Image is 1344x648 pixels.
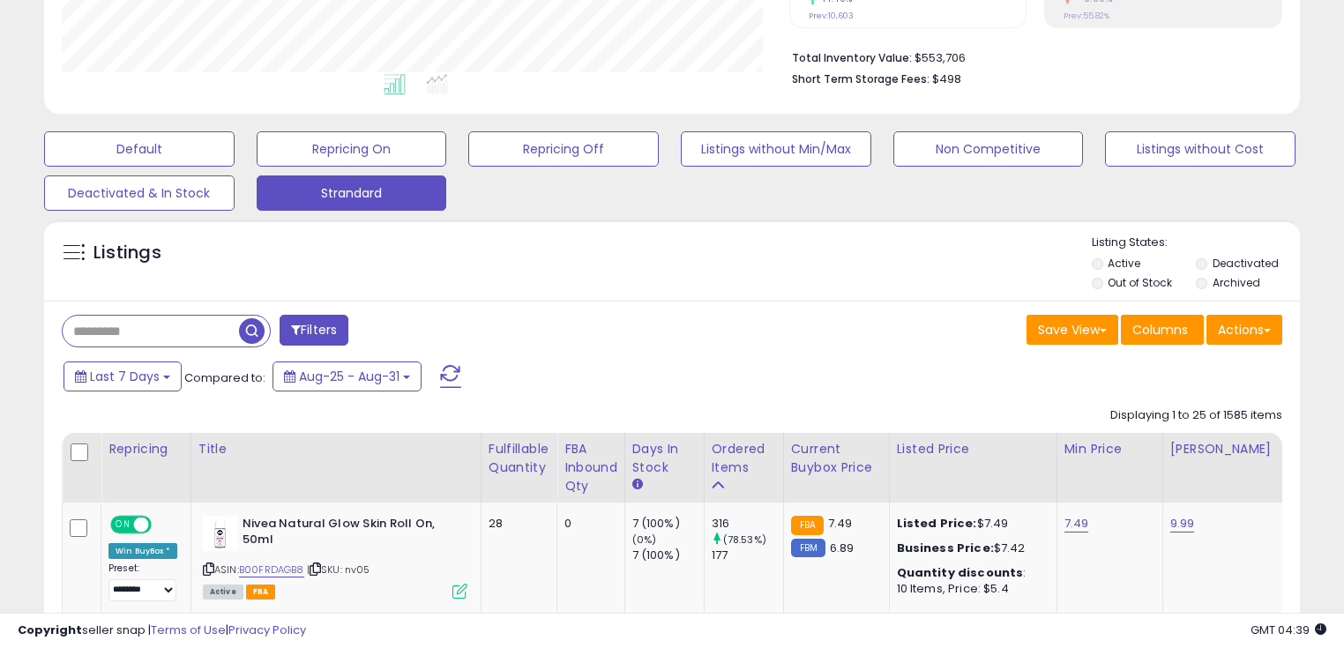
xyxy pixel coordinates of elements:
[791,539,825,557] small: FBM
[632,477,643,493] small: Days In Stock.
[1110,407,1282,424] div: Displaying 1 to 25 of 1585 items
[108,543,177,559] div: Win BuyBox *
[93,241,161,265] h5: Listings
[681,131,871,167] button: Listings without Min/Max
[468,131,659,167] button: Repricing Off
[63,361,182,391] button: Last 7 Days
[1251,622,1326,638] span: 2025-09-8 04:39 GMT
[299,368,399,385] span: Aug-25 - Aug-31
[18,622,306,639] div: seller snap | |
[1213,275,1260,290] label: Archived
[44,175,235,211] button: Deactivated & In Stock
[712,516,783,532] div: 316
[564,440,617,495] div: FBA inbound Qty
[1064,11,1109,21] small: Prev: 55.82%
[203,585,243,600] span: All listings currently available for purchase on Amazon
[257,175,447,211] button: Strandard
[246,585,276,600] span: FBA
[239,562,304,577] a: B00FRDAGB8
[632,547,704,563] div: 7 (100%)
[1108,275,1172,290] label: Out of Stock
[307,562,370,577] span: | SKU: nv05
[1027,315,1118,345] button: Save View
[1213,256,1279,271] label: Deactivated
[897,540,994,556] b: Business Price:
[149,517,177,532] span: OFF
[243,516,457,553] b: Nivea Natural Glow Skin Roll On, 50ml
[828,515,853,532] span: 7.49
[203,516,238,551] img: 31mCdTPK8vL._SL40_.jpg
[18,622,82,638] strong: Copyright
[1064,515,1089,533] a: 7.49
[489,440,549,477] div: Fulfillable Quantity
[632,440,697,477] div: Days In Stock
[1170,515,1195,533] a: 9.99
[1108,256,1140,271] label: Active
[792,71,930,86] b: Short Term Storage Fees:
[632,516,704,532] div: 7 (100%)
[791,516,824,535] small: FBA
[228,622,306,638] a: Privacy Policy
[90,368,160,385] span: Last 7 Days
[1064,440,1155,458] div: Min Price
[897,564,1024,581] b: Quantity discounts
[184,369,265,386] span: Compared to:
[792,50,912,65] b: Total Inventory Value:
[632,533,657,547] small: (0%)
[151,622,226,638] a: Terms of Use
[489,516,543,532] div: 28
[897,565,1043,581] div: :
[1121,315,1204,345] button: Columns
[792,46,1269,67] li: $553,706
[830,540,855,556] span: 6.89
[1206,315,1282,345] button: Actions
[897,516,1043,532] div: $7.49
[1132,321,1188,339] span: Columns
[198,440,474,458] div: Title
[1105,131,1295,167] button: Listings without Cost
[897,540,1043,556] div: $7.42
[809,11,854,21] small: Prev: 10,603
[932,71,961,87] span: $498
[280,315,348,346] button: Filters
[564,516,611,532] div: 0
[1170,440,1275,458] div: [PERSON_NAME]
[273,361,422,391] button: Aug-25 - Aug-31
[108,562,177,602] div: Preset:
[791,440,882,477] div: Current Buybox Price
[897,515,977,532] b: Listed Price:
[1092,235,1301,251] p: Listing States:
[712,440,776,477] div: Ordered Items
[712,547,783,563] div: 177
[203,516,467,598] div: ASIN:
[44,131,235,167] button: Default
[893,131,1084,167] button: Non Competitive
[112,517,134,532] span: ON
[723,533,766,547] small: (78.53%)
[108,440,183,458] div: Repricing
[897,581,1043,597] div: 10 Items, Price: $5.4
[257,131,447,167] button: Repricing On
[897,440,1049,458] div: Listed Price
